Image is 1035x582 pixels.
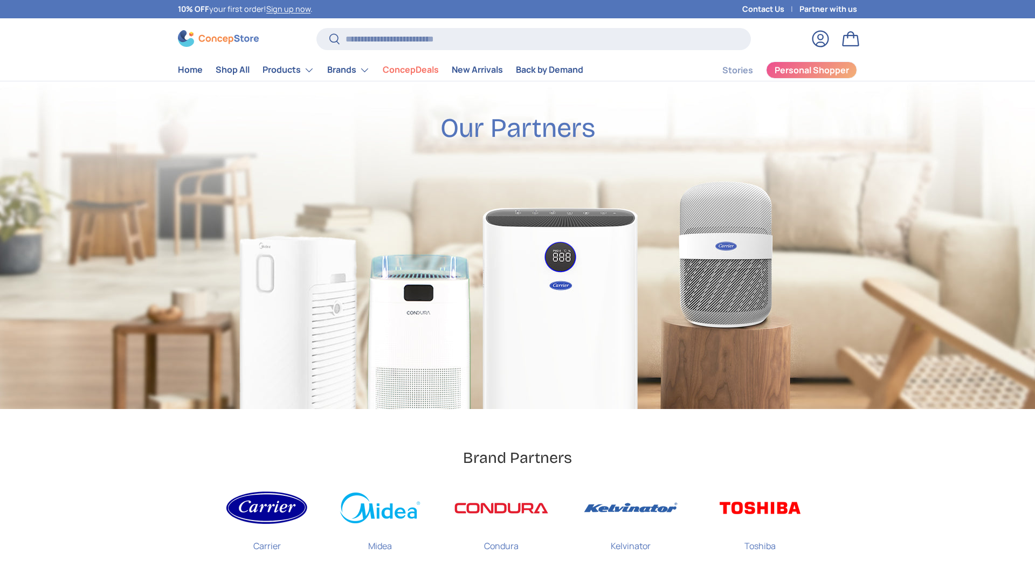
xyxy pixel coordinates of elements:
[253,531,281,552] p: Carrier
[178,59,203,80] a: Home
[453,485,550,561] a: Condura
[799,3,857,15] a: Partner with us
[178,3,313,15] p: your first order! .
[744,531,776,552] p: Toshiba
[582,485,679,561] a: Kelvinator
[178,59,583,81] nav: Primary
[516,59,583,80] a: Back by Demand
[722,60,753,81] a: Stories
[742,3,799,15] a: Contact Us
[440,112,595,145] h2: Our Partners
[766,61,857,79] a: Personal Shopper
[463,448,572,468] h2: Brand Partners
[263,59,314,81] a: Products
[611,531,651,552] p: Kelvinator
[484,531,519,552] p: Condura
[256,59,321,81] summary: Products
[712,485,809,561] a: Toshiba
[452,59,503,80] a: New Arrivals
[226,485,307,561] a: Carrier
[340,485,420,561] a: Midea
[321,59,376,81] summary: Brands
[383,59,439,80] a: ConcepDeals
[266,4,310,14] a: Sign up now
[775,66,849,74] span: Personal Shopper
[327,59,370,81] a: Brands
[368,531,392,552] p: Midea
[216,59,250,80] a: Shop All
[178,4,209,14] strong: 10% OFF
[178,30,259,47] img: ConcepStore
[696,59,857,81] nav: Secondary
